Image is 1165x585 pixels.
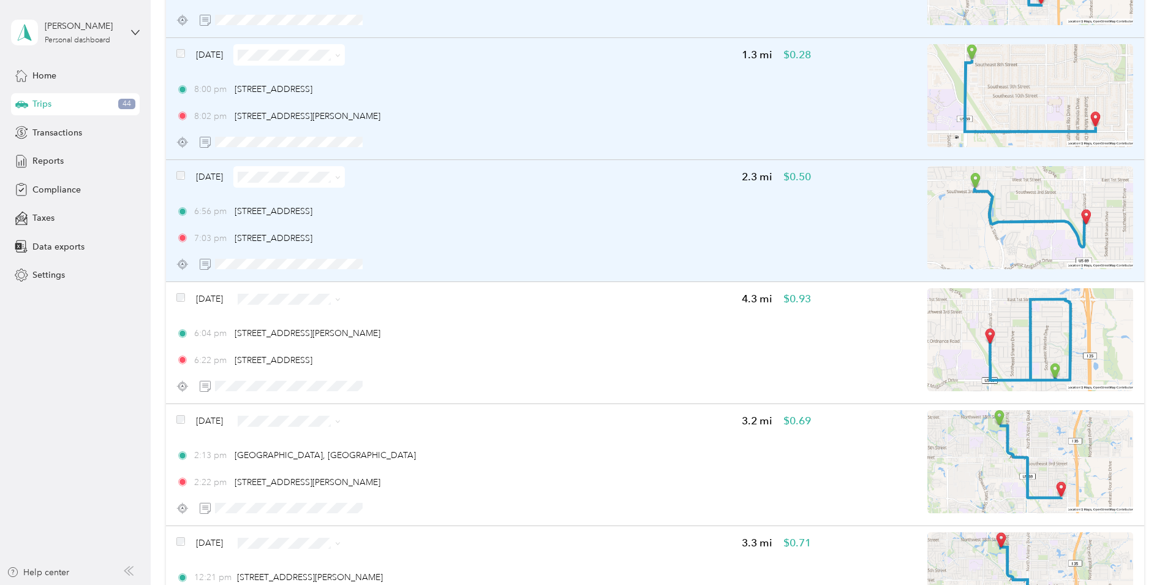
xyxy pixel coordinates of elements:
[783,291,811,307] span: $0.93
[194,354,229,367] span: 6:22 pm
[235,328,380,338] span: [STREET_ADDRESS][PERSON_NAME]
[927,288,1133,391] img: minimap
[235,84,312,94] span: [STREET_ADDRESS]
[194,110,229,123] span: 8:02 pm
[783,413,811,429] span: $0.69
[32,183,81,196] span: Compliance
[196,292,223,305] span: [DATE]
[196,537,223,549] span: [DATE]
[235,111,380,121] span: [STREET_ADDRESS][PERSON_NAME]
[235,477,380,487] span: [STREET_ADDRESS][PERSON_NAME]
[196,170,223,183] span: [DATE]
[32,269,65,281] span: Settings
[196,415,223,427] span: [DATE]
[32,155,64,167] span: Reports
[194,449,229,462] span: 2:13 pm
[783,535,811,551] span: $0.71
[45,20,121,32] div: [PERSON_NAME]
[742,169,772,185] span: 2.3 mi
[783,169,811,185] span: $0.50
[45,37,110,44] div: Personal dashboard
[32,126,82,139] span: Transactions
[196,48,223,61] span: [DATE]
[742,413,772,429] span: 3.2 mi
[927,166,1133,269] img: minimap
[32,69,56,82] span: Home
[32,240,85,253] span: Data exports
[237,572,383,583] span: [STREET_ADDRESS][PERSON_NAME]
[194,83,229,96] span: 8:00 pm
[194,571,232,584] span: 12:21 pm
[118,99,135,110] span: 44
[32,212,55,224] span: Taxes
[235,233,312,243] span: [STREET_ADDRESS]
[235,355,312,365] span: [STREET_ADDRESS]
[194,476,229,489] span: 2:22 pm
[194,327,229,340] span: 6:04 pm
[194,232,229,245] span: 7:03 pm
[235,206,312,216] span: [STREET_ADDRESS]
[194,205,229,218] span: 6:56 pm
[32,97,51,110] span: Trips
[7,566,69,579] button: Help center
[742,535,772,551] span: 3.3 mi
[927,410,1133,513] img: minimap
[783,47,811,63] span: $0.28
[742,47,772,63] span: 1.3 mi
[1096,516,1165,585] iframe: Everlance-gr Chat Button Frame
[235,450,416,461] span: [GEOGRAPHIC_DATA], [GEOGRAPHIC_DATA]
[927,44,1133,147] img: minimap
[742,291,772,307] span: 4.3 mi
